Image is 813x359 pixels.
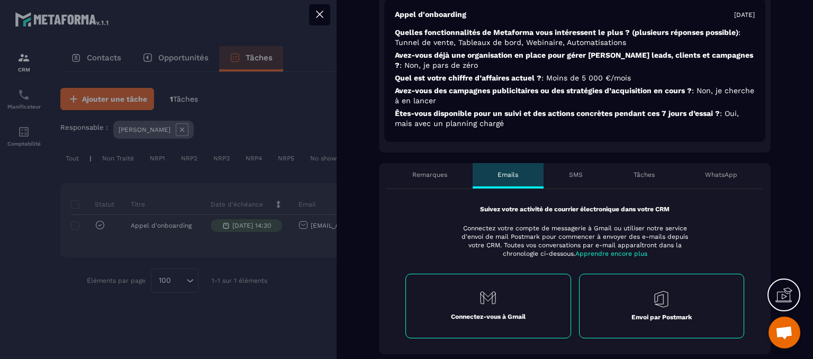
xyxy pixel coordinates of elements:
[575,250,647,257] span: Apprendre encore plus
[405,205,744,213] p: Suivez votre activité de courrier électronique dans votre CRM
[498,170,518,179] p: Emails
[634,170,655,179] p: Tâches
[769,317,800,348] div: Ouvrir le chat
[395,10,466,20] p: Appel d'onboarding
[541,74,631,82] span: : Moins de 5 000 €/mois
[734,11,755,19] p: [DATE]
[455,224,695,258] p: Connectez votre compte de messagerie à Gmail ou utiliser notre service d'envoi de mail Postmark p...
[395,50,755,70] p: Avez-vous déjà une organisation en place pour gérer [PERSON_NAME] leads, clients et campagnes ?
[395,109,755,129] p: Êtes-vous disponible pour un suivi et des actions concrètes pendant ces 7 jours d’essai ?
[705,170,737,179] p: WhatsApp
[569,170,583,179] p: SMS
[400,61,478,69] span: : Non, je pars de zéro
[395,28,755,48] p: Quelles fonctionnalités de Metaforma vous intéressent le plus ? (plusieurs réponses possible)
[631,313,692,321] p: Envoi par Postmark
[395,73,755,83] p: Quel est votre chiffre d’affaires actuel ?
[451,312,526,321] p: Connectez-vous à Gmail
[395,86,755,106] p: Avez-vous des campagnes publicitaires ou des stratégies d’acquisition en cours ?
[412,170,447,179] p: Remarques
